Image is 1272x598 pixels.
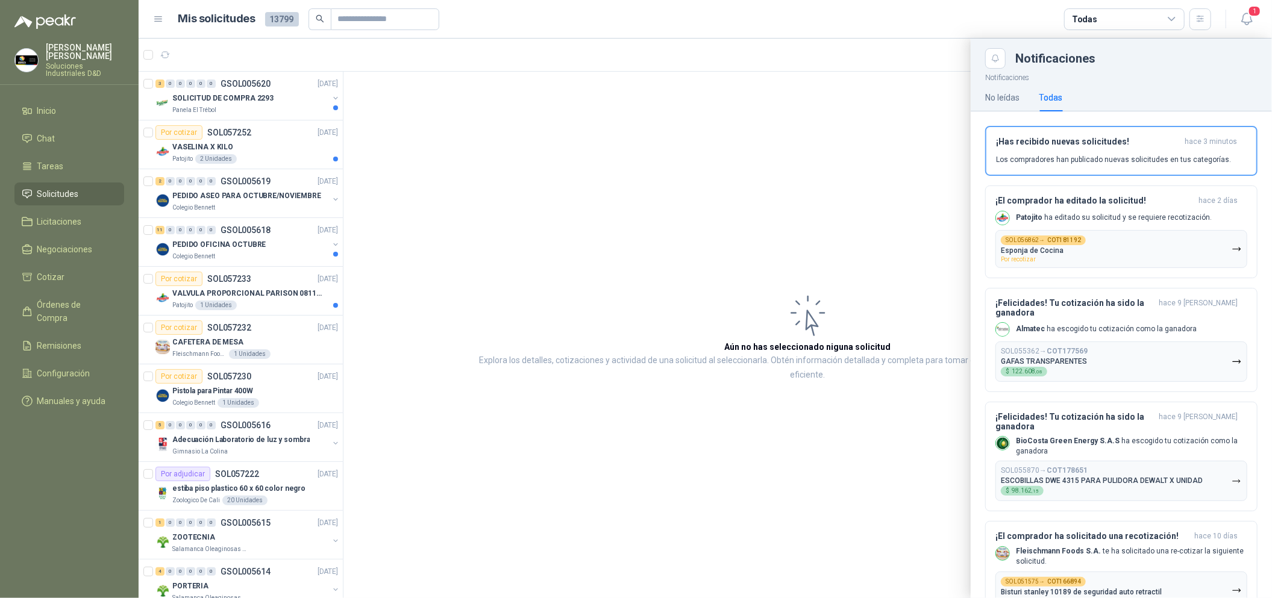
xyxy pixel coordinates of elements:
[37,298,113,325] span: Órdenes de Compra
[1001,588,1162,596] p: Bisturi stanley 10189 de seguridad auto retractil
[1039,91,1062,104] div: Todas
[995,531,1189,541] h3: ¡El comprador ha solicitado una recotización!
[15,49,38,72] img: Company Logo
[985,91,1020,104] div: No leídas
[996,211,1009,225] img: Company Logo
[985,185,1258,278] button: ¡El comprador ha editado la solicitud!hace 2 días Company LogoPatojito ha editado su solicitud y ...
[1198,196,1238,206] span: hace 2 días
[37,394,106,408] span: Manuales y ayuda
[1001,347,1088,356] p: SOL055362 →
[1001,486,1044,496] div: $
[14,362,124,385] a: Configuración
[37,367,90,380] span: Configuración
[1016,213,1042,222] b: Patojito
[14,14,76,29] img: Logo peakr
[37,104,57,117] span: Inicio
[1032,488,1039,494] span: ,15
[1001,235,1086,245] div: SOL056862 →
[1012,369,1042,375] span: 122.608
[1072,13,1097,26] div: Todas
[1001,357,1087,366] p: GAFAS TRANSPARENTES
[1001,476,1203,485] p: ESCOBILLAS DWE 4315 PARA PULIDORA DEWALT X UNIDAD
[37,187,79,201] span: Solicitudes
[996,547,1009,560] img: Company Logo
[1001,367,1047,376] div: $
[1016,324,1197,334] p: ha escogido tu cotización como la ganadora
[1016,437,1120,445] b: BioCosta Green Energy S.A.S
[1185,137,1237,147] span: hace 3 minutos
[37,215,82,228] span: Licitaciones
[316,14,324,23] span: search
[14,182,124,205] a: Solicitudes
[37,160,64,173] span: Tareas
[1016,546,1247,567] p: te ha solicitado una re-cotizar la siguiente solicitud.
[14,390,124,413] a: Manuales y ayuda
[1001,256,1036,263] span: Por recotizar
[996,137,1180,147] h3: ¡Has recibido nuevas solicitudes!
[1159,412,1238,431] span: hace 9 [PERSON_NAME]
[37,339,82,352] span: Remisiones
[995,196,1194,206] h3: ¡El comprador ha editado la solicitud!
[1047,466,1088,475] b: COT178651
[985,288,1258,392] button: ¡Felicidades! Tu cotización ha sido la ganadorahace 9 [PERSON_NAME] Company LogoAlmatec ha escogi...
[996,154,1231,165] p: Los compradores han publicado nuevas solicitudes en tus categorías.
[14,210,124,233] a: Licitaciones
[1248,5,1261,17] span: 1
[1047,347,1088,355] b: COT177569
[37,270,65,284] span: Cotizar
[1016,325,1045,333] b: Almatec
[1035,369,1042,375] span: ,08
[995,230,1247,268] button: SOL056862→COT181192Esponja de CocinaPor recotizar
[985,126,1258,176] button: ¡Has recibido nuevas solicitudes!hace 3 minutos Los compradores han publicado nuevas solicitudes ...
[1012,488,1039,494] span: 98.162
[14,127,124,150] a: Chat
[1016,547,1101,555] b: Fleischmann Foods S.A.
[14,99,124,122] a: Inicio
[1047,237,1081,243] b: COT181192
[996,437,1009,450] img: Company Logo
[995,341,1247,382] button: SOL055362→COT177569GAFAS TRANSPARENTES$122.608,08
[985,48,1006,69] button: Close
[995,461,1247,501] button: SOL055870→COT178651ESCOBILLAS DWE 4315 PARA PULIDORA DEWALT X UNIDAD$98.162,15
[1159,298,1238,317] span: hace 9 [PERSON_NAME]
[14,155,124,178] a: Tareas
[37,243,93,256] span: Negociaciones
[971,69,1272,84] p: Notificaciones
[985,402,1258,512] button: ¡Felicidades! Tu cotización ha sido la ganadorahace 9 [PERSON_NAME] Company LogoBioCosta Green En...
[995,298,1154,317] h3: ¡Felicidades! Tu cotización ha sido la ganadora
[1236,8,1258,30] button: 1
[1001,246,1064,255] p: Esponja de Cocina
[37,132,55,145] span: Chat
[996,323,1009,336] img: Company Logo
[14,334,124,357] a: Remisiones
[1047,579,1081,585] b: COT166894
[46,43,124,60] p: [PERSON_NAME] [PERSON_NAME]
[1001,577,1086,587] div: SOL051575 →
[1001,466,1088,475] p: SOL055870 →
[1016,213,1212,223] p: ha editado su solicitud y se requiere recotización.
[1194,531,1238,541] span: hace 10 días
[265,12,299,26] span: 13799
[14,266,124,288] a: Cotizar
[178,10,255,28] h1: Mis solicitudes
[14,238,124,261] a: Negociaciones
[14,293,124,329] a: Órdenes de Compra
[46,63,124,77] p: Soluciones Industriales D&D
[995,412,1154,431] h3: ¡Felicidades! Tu cotización ha sido la ganadora
[1016,436,1247,456] p: ha escogido tu cotización como la ganadora
[1015,52,1258,64] div: Notificaciones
